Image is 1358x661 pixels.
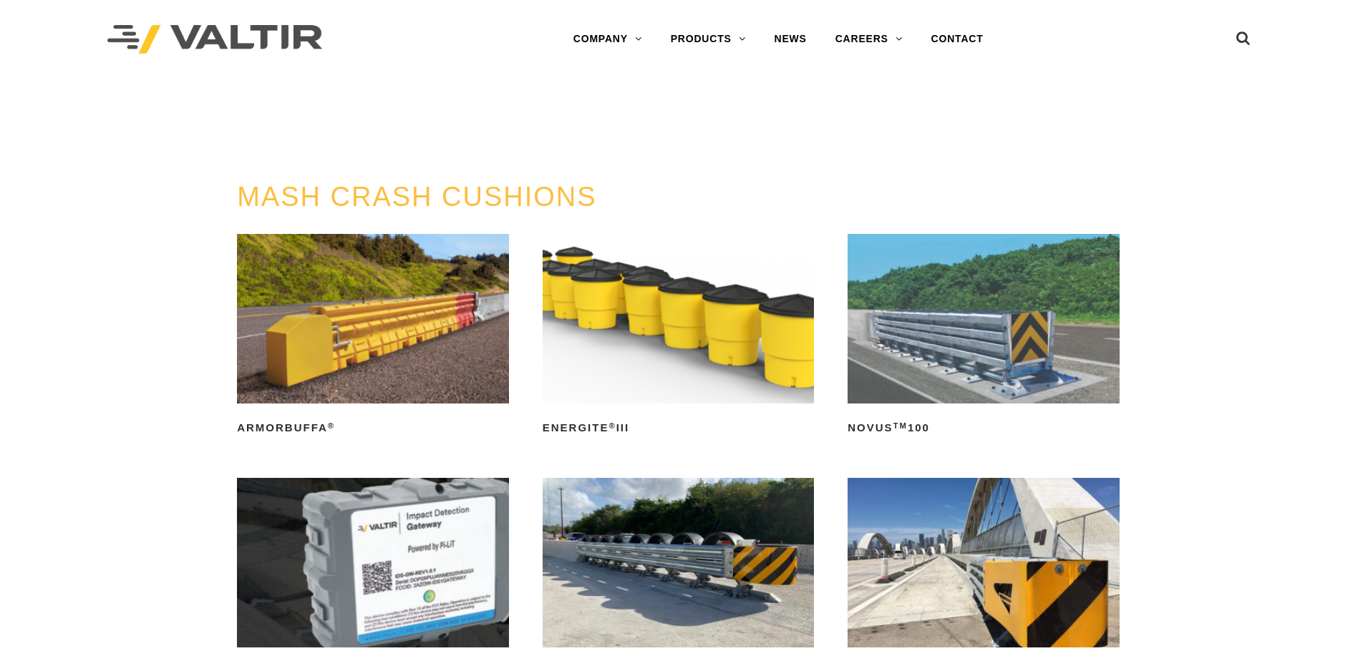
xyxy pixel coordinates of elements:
a: COMPANY [559,25,656,54]
a: CONTACT [917,25,998,54]
h2: ArmorBuffa [237,416,509,439]
a: NOVUSTM100 [848,234,1120,439]
a: NEWS [760,25,821,54]
a: ENERGITE®III [543,234,815,439]
a: MASH CRASH CUSHIONS [237,182,597,212]
a: PRODUCTS [656,25,760,54]
sup: ® [608,421,616,430]
h2: ENERGITE III [543,416,815,439]
sup: TM [893,421,908,430]
a: CAREERS [821,25,917,54]
h2: NOVUS 100 [848,416,1120,439]
img: Valtir [107,25,322,54]
a: ArmorBuffa® [237,234,509,439]
sup: ® [328,421,335,430]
